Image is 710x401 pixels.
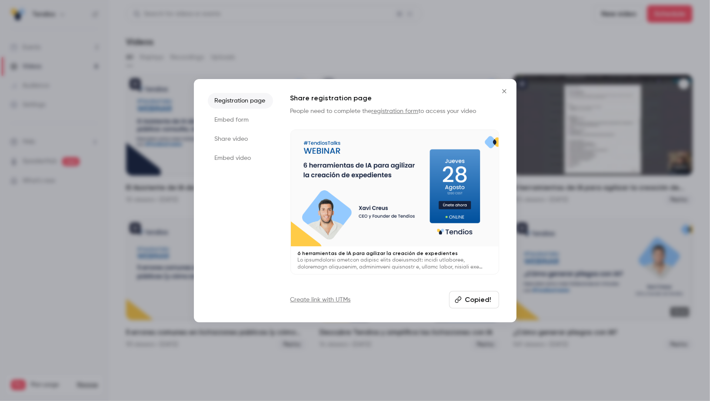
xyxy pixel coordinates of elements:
p: Lo ipsumdolorsi ametcon adipisc elits doeiusmodt: incidi utlaboree, doloremagn aliquaenim, admini... [298,257,492,271]
p: 6 herramientas de IA para agilizar la creación de expedientes [298,250,492,257]
p: People need to complete the to access your video [290,107,499,116]
li: Registration page [208,93,273,109]
a: Create link with UTMs [290,295,351,304]
li: Embed form [208,112,273,128]
li: Share video [208,131,273,147]
button: Copied! [449,291,499,308]
button: Close [496,83,513,100]
a: 6 herramientas de IA para agilizar la creación de expedientesLo ipsumdolorsi ametcon adipisc elit... [290,129,499,275]
h1: Share registration page [290,93,499,103]
a: registration form [372,108,419,114]
li: Embed video [208,150,273,166]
